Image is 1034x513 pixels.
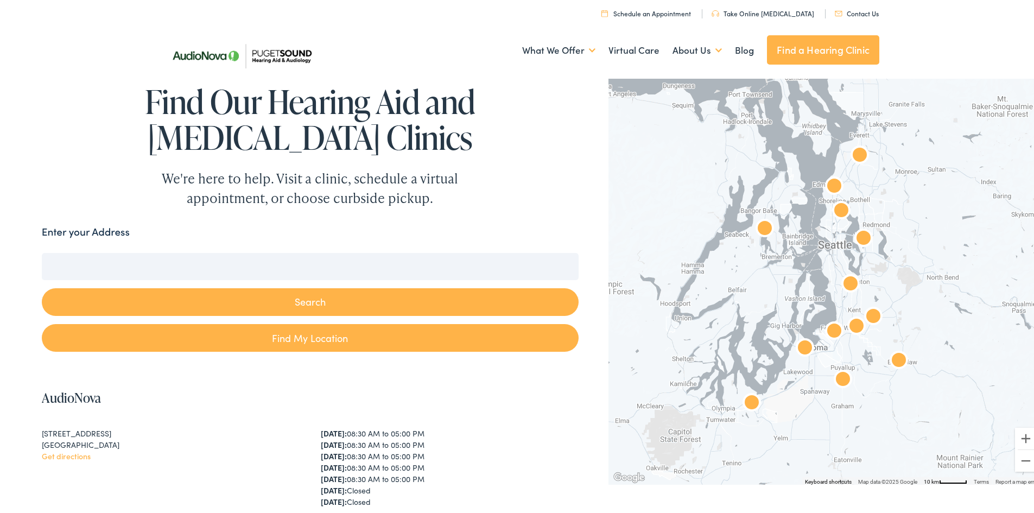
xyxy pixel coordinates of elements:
[321,426,579,505] div: 08:30 AM to 05:00 PM 08:30 AM to 05:00 PM 08:30 AM to 05:00 PM 08:30 AM to 05:00 PM 08:30 AM to 0...
[321,483,347,493] strong: [DATE]:
[886,346,912,372] div: AudioNova
[712,8,719,15] img: utility icon
[860,302,886,328] div: AudioNova
[42,222,130,238] label: Enter your Address
[767,33,879,62] a: Find a Hearing Clinic
[601,8,608,15] img: utility icon
[522,28,595,68] a: What We Offer
[752,214,778,240] div: AudioNova
[321,471,347,482] strong: [DATE]:
[712,7,814,16] a: Take Online [MEDICAL_DATA]
[858,477,917,483] span: Map data ©2025 Google
[821,317,847,343] div: AudioNova
[321,437,347,448] strong: [DATE]:
[42,437,300,448] div: [GEOGRAPHIC_DATA]
[739,389,765,415] div: AudioNova
[42,322,579,350] a: Find My Location
[835,7,879,16] a: Contact Us
[42,81,579,153] h1: Find Our Hearing Aid and [MEDICAL_DATA] Clinics
[921,475,970,483] button: Map Scale: 10 km per 48 pixels
[851,224,877,250] div: AudioNova
[673,28,722,68] a: About Us
[136,167,484,206] div: We're here to help. Visit a clinic, schedule a virtual appointment, or choose curbside pickup.
[792,334,818,360] div: AudioNova
[321,494,347,505] strong: [DATE]:
[805,476,852,484] button: Keyboard shortcuts
[42,448,91,459] a: Get directions
[608,28,659,68] a: Virtual Care
[974,477,989,483] a: Terms (opens in new tab)
[321,460,347,471] strong: [DATE]:
[42,286,579,314] button: Search
[838,270,864,296] div: AudioNova
[611,468,647,483] a: Open this area in Google Maps (opens a new window)
[42,387,101,404] a: AudioNova
[321,448,347,459] strong: [DATE]:
[828,197,854,223] div: AudioNova
[830,365,856,391] div: AudioNova
[321,426,347,436] strong: [DATE]:
[847,141,873,167] div: Puget Sound Hearing Aid &#038; Audiology by AudioNova
[42,251,579,278] input: Enter your address or zip code
[611,468,647,483] img: Google
[843,312,870,338] div: AudioNova
[821,172,847,198] div: AudioNova
[601,7,691,16] a: Schedule an Appointment
[42,426,300,437] div: [STREET_ADDRESS]
[735,28,754,68] a: Blog
[924,477,939,483] span: 10 km
[835,9,842,14] img: utility icon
